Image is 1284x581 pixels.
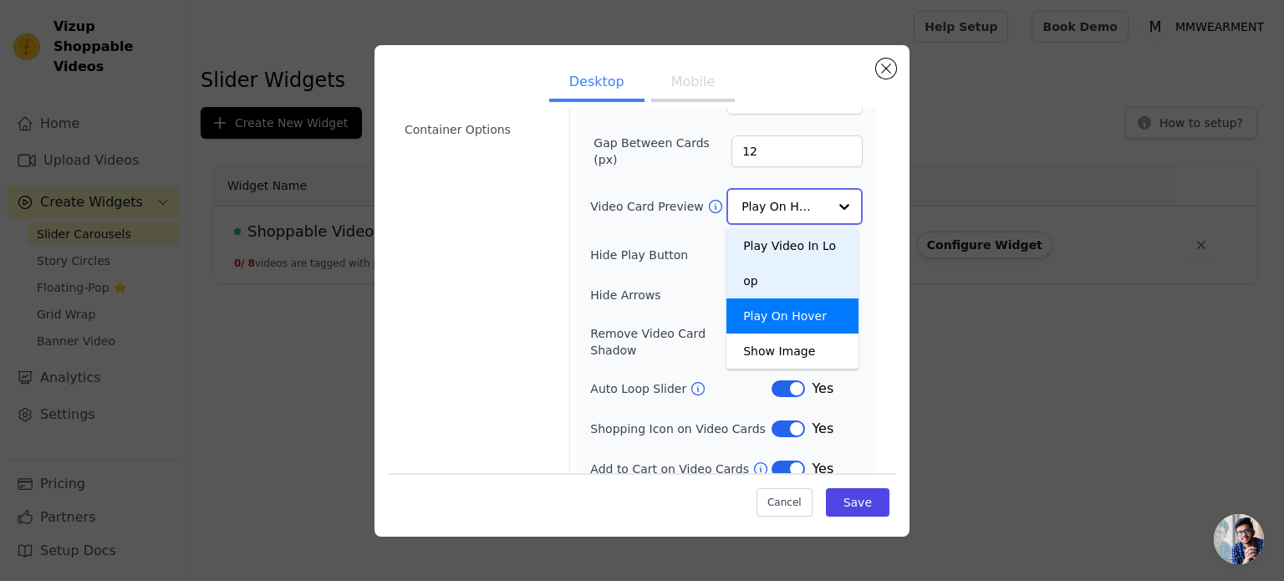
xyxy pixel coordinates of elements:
[812,459,833,479] span: Yes
[594,135,731,168] label: Gap Between Cards (px)
[876,59,896,79] button: Close modal
[590,247,772,263] label: Hide Play Button
[812,379,833,399] span: Yes
[549,65,645,102] button: Desktop
[395,113,559,146] li: Container Options
[726,298,859,334] div: Play On Hover
[726,334,859,369] div: Show Image
[590,461,752,477] label: Add to Cart on Video Cards
[726,228,859,298] div: Play Video In Loop
[757,488,813,517] button: Cancel
[590,287,772,303] label: Hide Arrows
[1214,514,1264,564] a: Open chat
[826,488,889,517] button: Save
[812,419,833,439] span: Yes
[590,198,706,215] label: Video Card Preview
[590,380,690,397] label: Auto Loop Slider
[590,325,755,359] label: Remove Video Card Shadow
[651,65,735,102] button: Mobile
[590,420,772,437] label: Shopping Icon on Video Cards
